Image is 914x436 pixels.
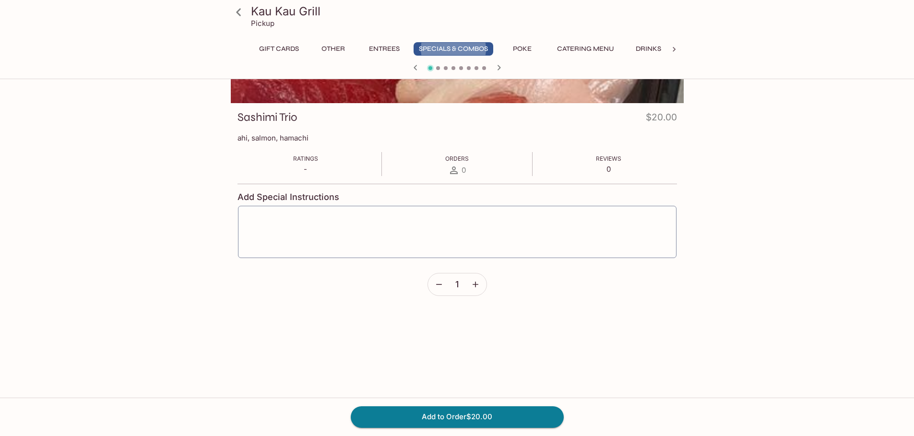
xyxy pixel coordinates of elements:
button: Drinks [627,42,670,56]
p: - [293,165,318,174]
span: Reviews [596,155,621,162]
h4: $20.00 [646,110,677,129]
button: Other [312,42,355,56]
span: Ratings [293,155,318,162]
h3: Kau Kau Grill [251,4,680,19]
p: 0 [596,165,621,174]
button: Poke [501,42,544,56]
h4: Add Special Instructions [237,192,677,202]
button: Specials & Combos [414,42,493,56]
span: 0 [462,165,466,175]
span: Orders [445,155,469,162]
button: Gift Cards [254,42,304,56]
p: ahi, salmon, hamachi [237,133,677,142]
h3: Sashimi Trio [237,110,297,125]
button: Add to Order$20.00 [351,406,564,427]
button: Entrees [363,42,406,56]
button: Catering Menu [552,42,619,56]
span: 1 [455,279,459,290]
p: Pickup [251,19,274,28]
